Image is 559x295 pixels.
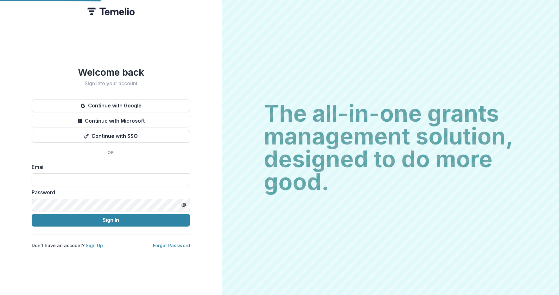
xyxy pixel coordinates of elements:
[32,242,103,249] p: Don't have an account?
[86,243,103,248] a: Sign Up
[32,163,186,171] label: Email
[32,115,190,127] button: Continue with Microsoft
[32,80,190,87] h2: Sign into your account
[153,243,190,248] a: Forgot Password
[32,130,190,143] button: Continue with SSO
[32,99,190,112] button: Continue with Google
[87,8,135,15] img: Temelio
[32,67,190,78] h1: Welcome back
[32,214,190,227] button: Sign In
[179,200,189,210] button: Toggle password visibility
[32,189,186,196] label: Password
